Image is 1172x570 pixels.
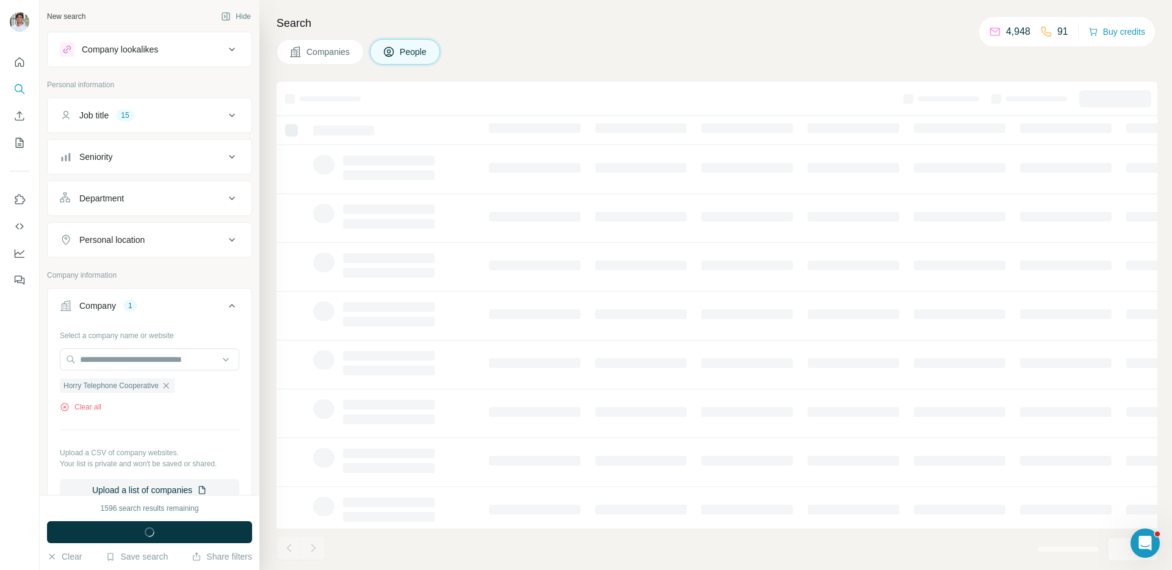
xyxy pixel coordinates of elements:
[48,35,251,64] button: Company lookalikes
[48,101,251,130] button: Job title15
[47,79,252,90] p: Personal information
[101,503,199,514] div: 1596 search results remaining
[106,550,168,563] button: Save search
[60,325,239,341] div: Select a company name or website
[10,105,29,127] button: Enrich CSV
[60,447,239,458] p: Upload a CSV of company websites.
[60,402,101,413] button: Clear all
[1130,529,1160,558] iframe: Intercom live chat
[116,110,134,121] div: 15
[212,7,259,26] button: Hide
[63,380,159,391] span: Horry Telephone Cooperative
[10,78,29,100] button: Search
[306,46,351,58] span: Companies
[10,215,29,237] button: Use Surfe API
[48,225,251,254] button: Personal location
[10,51,29,73] button: Quick start
[47,270,252,281] p: Company information
[1006,24,1030,39] p: 4,948
[47,11,85,22] div: New search
[48,291,251,325] button: Company1
[79,300,116,312] div: Company
[79,234,145,246] div: Personal location
[48,142,251,171] button: Seniority
[10,269,29,291] button: Feedback
[192,550,252,563] button: Share filters
[79,109,109,121] div: Job title
[10,189,29,211] button: Use Surfe on LinkedIn
[10,132,29,154] button: My lists
[48,184,251,213] button: Department
[400,46,428,58] span: People
[79,151,112,163] div: Seniority
[10,242,29,264] button: Dashboard
[123,300,137,311] div: 1
[60,458,239,469] p: Your list is private and won't be saved or shared.
[1088,23,1145,40] button: Buy credits
[277,15,1157,32] h4: Search
[1057,24,1068,39] p: 91
[10,12,29,32] img: Avatar
[47,550,82,563] button: Clear
[82,43,158,56] div: Company lookalikes
[79,192,124,204] div: Department
[60,479,239,501] button: Upload a list of companies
